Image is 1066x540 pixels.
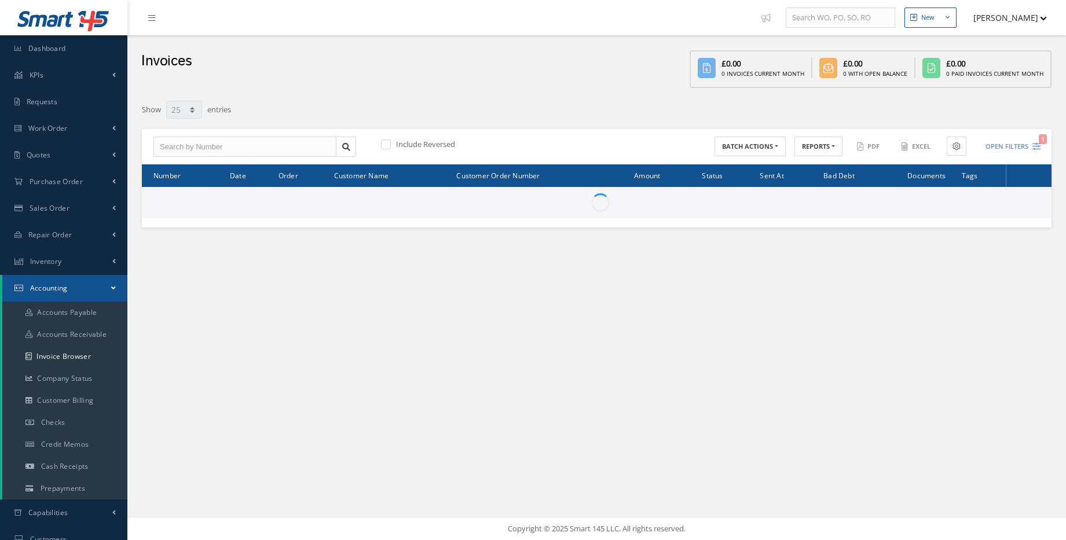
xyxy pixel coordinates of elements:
a: Accounting [2,275,127,302]
span: Status [702,170,723,181]
span: Sent At [760,170,783,181]
a: Accounts Payable [2,302,127,324]
label: Show [142,100,161,116]
span: Checks [41,417,65,427]
a: Credit Memos [2,434,127,455]
span: Bad Debt [823,170,855,181]
span: Amount [634,170,660,181]
div: £0.00 [843,57,907,69]
span: Dashboard [28,43,66,53]
span: Customer Order Number [456,170,540,181]
div: 0 Paid Invoices Current Month [946,69,1043,78]
div: £0.00 [946,57,1043,69]
input: Search WO, PO, SO, RO [786,8,895,28]
a: Accounts Receivable [2,324,127,346]
a: Company Status [2,368,127,390]
span: Prepayments [41,483,85,493]
a: Checks [2,412,127,434]
a: Invoice Browser [2,346,127,368]
div: 0 Invoices Current Month [721,69,804,78]
span: Date [230,170,246,181]
span: 1 [1039,134,1047,144]
span: Work Order [28,123,68,133]
h2: Invoices [141,53,192,70]
button: PDF [851,137,887,157]
a: Cash Receipts [2,455,127,477]
span: Capabilities [28,508,68,517]
button: REPORTS [794,137,842,157]
input: Search by Number [153,137,336,157]
button: Open Filters1 [975,137,1041,156]
span: Documents [907,170,946,181]
div: Copyright © 2025 Smart 145 LLC. All rights reserved. [139,523,1054,535]
button: [PERSON_NAME] [962,6,1047,29]
button: New [904,8,957,28]
span: Inventory [30,256,62,266]
div: £0.00 [721,57,804,69]
div: Include Reversed [379,139,596,152]
span: KPIs [30,70,43,80]
span: Quotes [27,150,51,160]
span: Number [153,170,181,181]
span: Requests [27,97,57,106]
span: Customer Name [334,170,389,181]
span: Credit Memos [41,439,89,449]
a: Customer Billing [2,390,127,412]
div: New [921,13,935,23]
button: BATCH ACTIONS [715,137,786,157]
span: Purchase Order [30,177,83,186]
span: Repair Order [28,230,72,240]
a: Prepayments [2,477,127,499]
span: Cash Receipts [41,461,89,471]
div: 0 With Open Balance [843,69,907,78]
span: Accounting [30,283,68,293]
span: Sales Order [30,203,69,213]
span: Tags [962,170,978,181]
label: entries [207,100,231,116]
label: Include Reversed [393,139,455,149]
button: Excel [896,137,938,157]
span: Order [279,170,298,181]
